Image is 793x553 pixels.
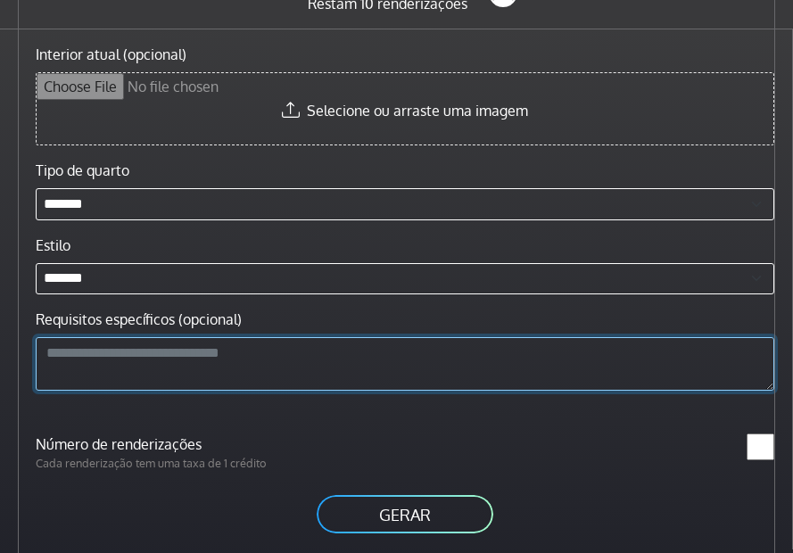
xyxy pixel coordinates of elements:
[36,161,129,179] font: Tipo de quarto
[379,505,431,524] font: GERAR
[36,456,267,470] font: Cada renderização tem uma taxa de 1 crédito
[36,45,186,63] font: Interior atual (opcional)
[36,435,202,453] font: Número de renderizações
[36,236,70,254] font: Estilo
[36,310,242,328] font: Requisitos específicos (opcional)
[315,493,495,535] button: GERAR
